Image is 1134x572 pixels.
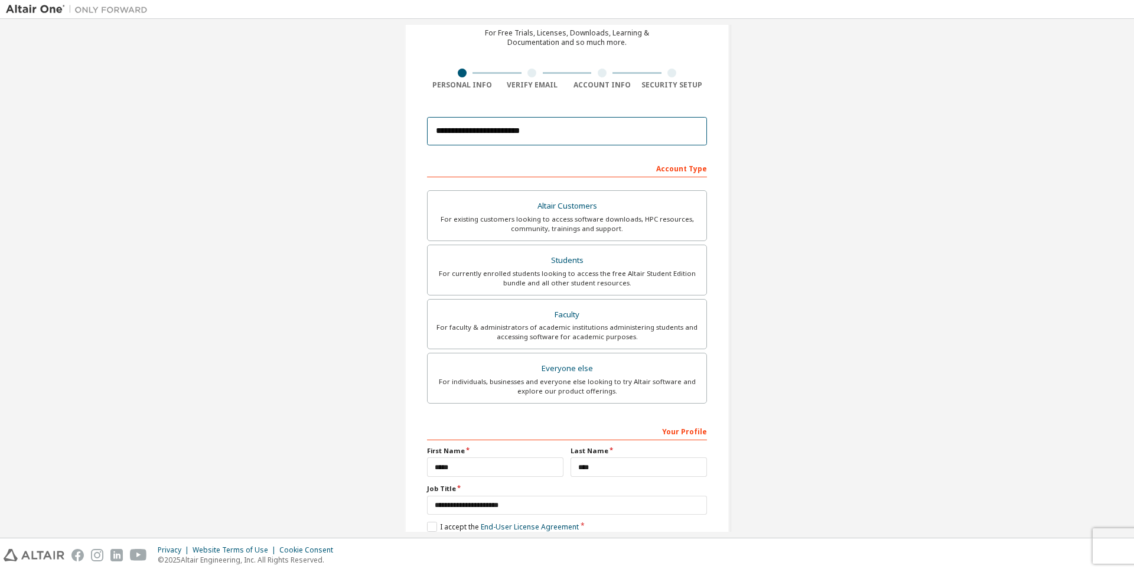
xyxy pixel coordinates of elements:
[481,522,579,532] a: End-User License Agreement
[91,549,103,561] img: instagram.svg
[158,555,340,565] p: © 2025 Altair Engineering, Inc. All Rights Reserved.
[497,80,568,90] div: Verify Email
[427,80,497,90] div: Personal Info
[427,522,579,532] label: I accept the
[6,4,154,15] img: Altair One
[279,545,340,555] div: Cookie Consent
[130,549,147,561] img: youtube.svg
[427,158,707,177] div: Account Type
[435,360,699,377] div: Everyone else
[427,446,563,456] label: First Name
[4,549,64,561] img: altair_logo.svg
[567,80,637,90] div: Account Info
[427,484,707,493] label: Job Title
[427,421,707,440] div: Your Profile
[435,214,699,233] div: For existing customers looking to access software downloads, HPC resources, community, trainings ...
[435,323,699,342] div: For faculty & administrators of academic institutions administering students and accessing softwa...
[571,446,707,456] label: Last Name
[435,307,699,323] div: Faculty
[110,549,123,561] img: linkedin.svg
[193,545,279,555] div: Website Terms of Use
[485,28,649,47] div: For Free Trials, Licenses, Downloads, Learning & Documentation and so much more.
[435,252,699,269] div: Students
[435,269,699,288] div: For currently enrolled students looking to access the free Altair Student Edition bundle and all ...
[435,198,699,214] div: Altair Customers
[158,545,193,555] div: Privacy
[637,80,708,90] div: Security Setup
[71,549,84,561] img: facebook.svg
[435,377,699,396] div: For individuals, businesses and everyone else looking to try Altair software and explore our prod...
